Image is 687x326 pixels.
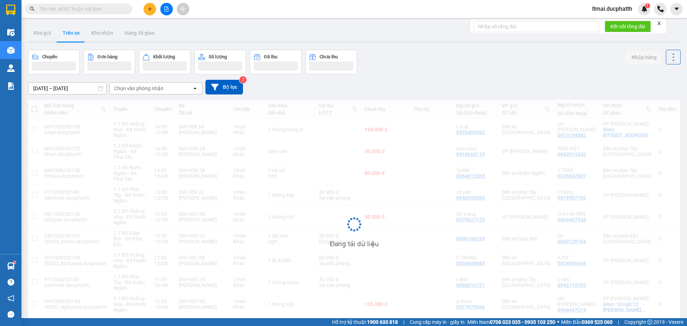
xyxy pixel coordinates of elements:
[177,3,189,15] button: aim
[6,5,15,15] img: logo-vxr
[143,3,156,15] button: plus
[8,295,14,302] span: notification
[7,82,15,90] img: solution-icon
[7,262,15,270] img: warehouse-icon
[647,320,652,325] span: copyright
[474,21,599,32] input: Nhập số tổng đài
[250,50,302,74] button: Đã thu
[673,6,680,12] span: caret-down
[86,24,119,42] button: Kho nhận
[490,319,555,325] strong: 0708 023 035 - 0935 103 250
[7,29,15,36] img: warehouse-icon
[42,54,57,59] div: Chuyến
[192,86,198,91] svg: open
[330,239,379,249] div: Đang tải dữ liệu
[28,83,106,94] input: Select a date range.
[626,51,662,64] button: Nhập hàng
[209,54,227,59] div: Số lượng
[28,50,80,74] button: Chuyến
[57,24,86,42] button: Trên xe
[194,50,246,74] button: Số lượng
[28,24,57,42] button: Kho gửi
[332,318,398,326] span: Hỗ trợ kỹ thuật:
[39,5,124,13] input: Tìm tên, số ĐT hoặc mã đơn
[8,311,14,318] span: message
[582,319,613,325] strong: 0369 525 060
[160,3,173,15] button: file-add
[467,318,555,326] span: Miền Nam
[586,4,638,13] span: ltmai.ducphatth
[7,47,15,54] img: warehouse-icon
[320,54,338,59] div: Chưa thu
[657,21,662,26] span: close
[164,6,169,11] span: file-add
[83,50,135,74] button: Đơn hàng
[114,85,164,92] div: Chọn văn phòng nhận
[657,6,664,12] img: phone-icon
[561,318,613,326] span: Miền Bắc
[147,6,152,11] span: plus
[180,6,185,11] span: aim
[8,279,14,286] span: question-circle
[557,321,559,323] span: ⚪️
[610,23,645,30] span: Kết nối tổng đài
[403,318,404,326] span: |
[605,21,651,32] button: Kết nối tổng đài
[367,319,398,325] strong: 1900 633 818
[646,3,649,8] span: 1
[305,50,357,74] button: Chưa thu
[410,318,466,326] span: Cung cấp máy in - giấy in:
[618,318,619,326] span: |
[641,6,648,12] img: icon-new-feature
[98,54,117,59] div: Đơn hàng
[139,50,191,74] button: Khối lượng
[645,3,650,8] sup: 1
[30,6,35,11] span: search
[7,64,15,72] img: warehouse-icon
[670,3,683,15] button: caret-down
[119,24,160,42] button: Hàng đã giao
[153,54,175,59] div: Khối lượng
[14,261,16,263] sup: 1
[205,80,243,94] button: Bộ lọc
[264,54,277,59] div: Đã thu
[239,76,247,83] sup: 2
